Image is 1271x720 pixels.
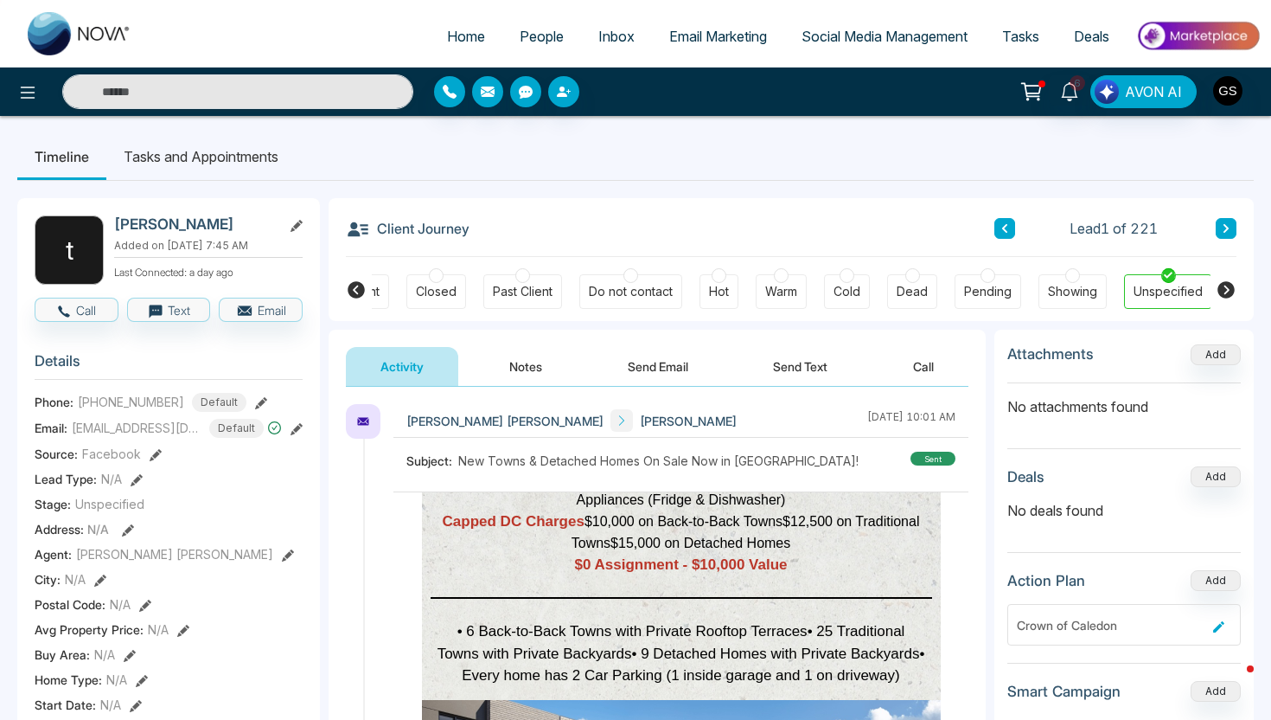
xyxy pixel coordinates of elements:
[28,12,131,55] img: Nova CRM Logo
[72,419,201,437] span: [EMAIL_ADDRESS][DOMAIN_NAME]
[35,595,105,614] span: Postal Code :
[114,238,303,254] p: Added on [DATE] 7:45 AM
[75,495,144,513] span: Unspecified
[493,283,552,300] div: Past Client
[35,445,78,463] span: Source:
[910,452,955,466] div: sent
[1090,75,1197,108] button: AVON AI
[1007,383,1241,417] p: No attachments found
[652,20,784,53] a: Email Marketing
[581,20,652,53] a: Inbox
[35,545,72,563] span: Agent:
[35,646,90,664] span: Buy Area :
[127,298,211,322] button: Text
[78,393,184,411] span: [PHONE_NUMBER]
[593,347,723,386] button: Send Email
[346,215,469,241] h3: Client Journey
[458,452,859,470] span: New Towns & Detached Homes On Sale Now in [GEOGRAPHIC_DATA]!
[1191,570,1241,591] button: Add
[897,283,928,300] div: Dead
[65,570,86,588] span: N/A
[35,671,102,689] span: Home Type :
[35,352,303,379] h3: Details
[1074,28,1109,45] span: Deals
[209,419,264,438] span: Default
[406,452,458,470] span: Subject:
[985,20,1057,53] a: Tasks
[878,347,968,386] button: Call
[114,261,303,280] p: Last Connected: a day ago
[35,470,97,488] span: Lead Type:
[35,298,118,322] button: Call
[219,298,303,322] button: Email
[192,393,246,412] span: Default
[738,347,862,386] button: Send Text
[114,215,275,233] h2: [PERSON_NAME]
[1191,681,1241,702] button: Add
[1095,80,1119,104] img: Lead Flow
[833,283,860,300] div: Cold
[669,28,767,45] span: Email Marketing
[1134,283,1203,300] div: Unspecified
[1191,346,1241,361] span: Add
[106,671,127,689] span: N/A
[94,646,115,664] span: N/A
[640,412,737,430] span: [PERSON_NAME]
[416,283,457,300] div: Closed
[1048,283,1097,300] div: Showing
[406,412,604,430] span: [PERSON_NAME] [PERSON_NAME]
[475,347,577,386] button: Notes
[1017,616,1206,634] div: Crown of Caledon
[87,522,109,537] span: N/A
[430,20,502,53] a: Home
[502,20,581,53] a: People
[1049,75,1090,106] a: 6
[35,570,61,588] span: City :
[598,28,635,45] span: Inbox
[1135,16,1261,55] img: Market-place.gif
[35,520,109,538] span: Address:
[1007,683,1121,700] h3: Smart Campaign
[589,283,673,300] div: Do not contact
[520,28,564,45] span: People
[1070,218,1158,239] span: Lead 1 of 221
[100,696,121,714] span: N/A
[447,28,485,45] span: Home
[35,419,67,437] span: Email:
[1125,81,1182,102] span: AVON AI
[1002,28,1039,45] span: Tasks
[709,283,729,300] div: Hot
[35,495,71,513] span: Stage:
[1007,572,1085,589] h3: Action Plan
[35,620,144,639] span: Avg Property Price :
[867,409,955,432] div: [DATE] 10:01 AM
[106,133,296,180] li: Tasks and Appointments
[1070,75,1085,91] span: 6
[964,283,1012,300] div: Pending
[1212,661,1254,703] iframe: Intercom live chat
[1057,20,1127,53] a: Deals
[1191,344,1241,365] button: Add
[101,470,122,488] span: N/A
[1007,500,1241,521] p: No deals found
[1007,468,1044,485] h3: Deals
[802,28,968,45] span: Social Media Management
[346,347,458,386] button: Activity
[82,445,141,463] span: Facebook
[76,545,273,563] span: [PERSON_NAME] [PERSON_NAME]
[784,20,985,53] a: Social Media Management
[765,283,797,300] div: Warm
[35,215,104,285] div: t
[1191,466,1241,487] button: Add
[148,620,169,639] span: N/A
[17,133,106,180] li: Timeline
[1007,345,1094,363] h3: Attachments
[110,595,131,614] span: N/A
[35,696,96,714] span: Start Date :
[1213,76,1242,106] img: User Avatar
[35,393,73,411] span: Phone:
